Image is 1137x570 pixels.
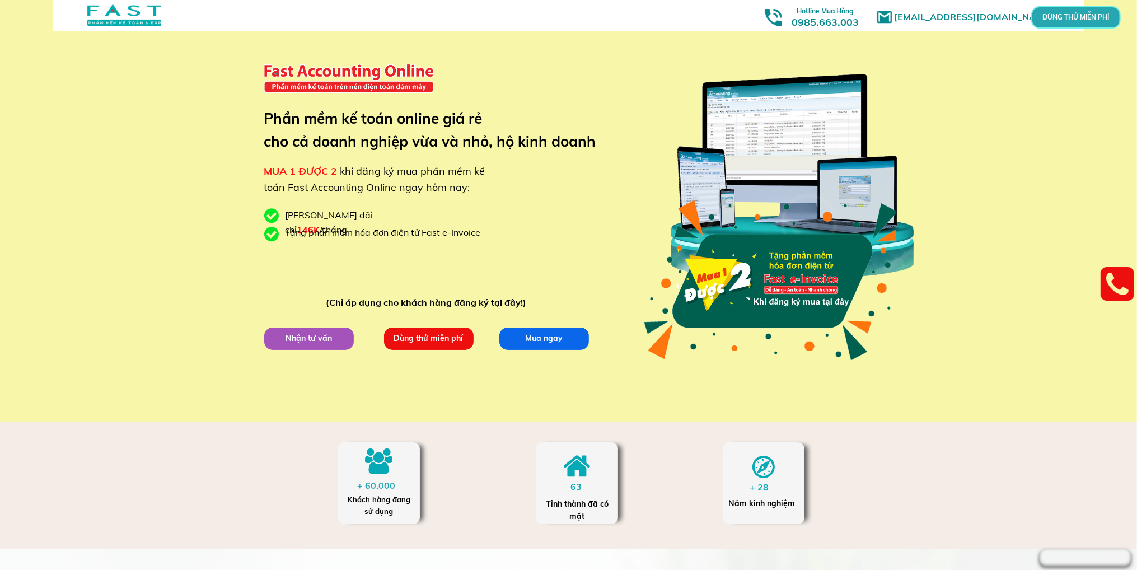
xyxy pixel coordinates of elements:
div: + 60.000 [357,479,401,493]
div: [PERSON_NAME] đãi chỉ /tháng [286,208,431,237]
h3: 0985.663.003 [779,4,871,28]
h1: [EMAIL_ADDRESS][DOMAIN_NAME] [894,10,1059,25]
div: 63 [570,480,592,494]
div: Tỉnh thành đã có mặt [545,498,610,523]
div: Năm kinh nghiệm [728,497,798,510]
p: Dùng thử miễn phí [383,327,474,349]
p: Nhận tư vấn [264,327,354,349]
span: MUA 1 ĐƯỢC 2 [264,165,338,177]
div: Tặng phần mềm hóa đơn điện tử Fast e-Invoice [286,226,489,240]
p: DÙNG THỬ MIỄN PHÍ [1061,14,1090,21]
h3: Phần mềm kế toán online giá rẻ cho cả doanh nghiệp vừa và nhỏ, hộ kinh doanh [264,107,613,153]
span: Hotline Mua Hàng [797,7,854,15]
div: Khách hàng đang sử dụng [344,494,414,517]
p: Mua ngay [499,327,589,349]
div: (Chỉ áp dụng cho khách hàng đăng ký tại đây!) [326,296,531,310]
span: khi đăng ký mua phần mềm kế toán Fast Accounting Online ngay hôm nay: [264,165,485,194]
span: 146K [297,224,320,235]
div: + 28 [750,480,780,495]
